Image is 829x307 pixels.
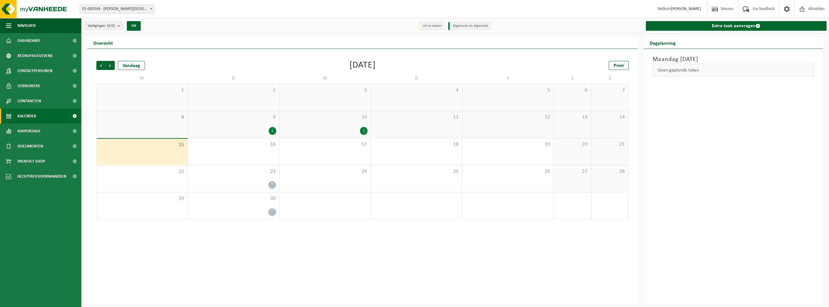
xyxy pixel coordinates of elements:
span: 9 [191,114,276,121]
span: 01-005544 - JOFRAVAN - ELVERDINGE [80,5,155,14]
span: 29 [100,195,185,202]
div: Geen geplande taken [653,64,814,77]
iframe: chat widget [3,294,101,307]
span: 28 [594,168,625,175]
td: Z [554,73,591,84]
h3: Maandag [DATE] [653,55,814,64]
span: 4 [374,87,459,94]
span: 16 [191,141,276,148]
div: 1 [360,127,368,135]
td: Z [591,73,629,84]
td: M [96,73,188,84]
span: 22 [100,168,185,175]
span: 18 [374,141,459,148]
span: Contactpersonen [17,63,52,78]
span: 20 [557,141,588,148]
span: 5 [465,87,551,94]
span: Vorige [96,61,105,70]
span: 8 [100,114,185,121]
span: 26 [465,168,551,175]
button: Vestigingen(3/3) [84,21,123,30]
span: 27 [557,168,588,175]
span: 10 [283,114,368,121]
div: Vandaag [118,61,145,70]
td: D [188,73,280,84]
span: 11 [374,114,459,121]
li: Afgewerkt en afgemeld [448,22,491,30]
strong: [PERSON_NAME] [671,7,701,11]
span: Kalender [17,109,36,124]
span: 6 [557,87,588,94]
span: Rapportage [17,124,41,139]
span: 24 [283,168,368,175]
h2: Overzicht [87,37,119,49]
span: Dashboard [17,33,40,48]
span: 01-005544 - JOFRAVAN - ELVERDINGE [80,5,154,13]
span: Vestigingen [88,21,115,30]
span: Product Shop [17,154,45,169]
span: 13 [557,114,588,121]
span: 2 [191,87,276,94]
span: 19 [465,141,551,148]
span: 17 [283,141,368,148]
button: OK [127,21,141,31]
span: Gebruikers [17,78,40,93]
span: Volgende [106,61,115,70]
span: Contracten [17,93,41,109]
span: 21 [594,141,625,148]
div: [DATE] [349,61,376,70]
span: Navigatie [17,18,36,33]
td: W [280,73,371,84]
span: 30 [191,195,276,202]
div: 1 [269,127,276,135]
span: 25 [374,168,459,175]
span: 23 [191,168,276,175]
a: Extra taak aanvragen [646,21,827,31]
span: 1 [100,87,185,94]
td: D [371,73,462,84]
span: 14 [594,114,625,121]
span: 7 [594,87,625,94]
span: Acceptatievoorwaarden [17,169,66,184]
span: Bedrijfsgegevens [17,48,53,63]
span: 3 [283,87,368,94]
a: Print [609,61,629,70]
li: Uit te voeren [418,22,445,30]
span: Print [614,63,624,68]
span: 15 [100,142,185,148]
td: V [462,73,554,84]
count: (3/3) [107,24,115,28]
span: 12 [465,114,551,121]
h2: Dagplanning [644,37,682,49]
span: Documenten [17,139,43,154]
